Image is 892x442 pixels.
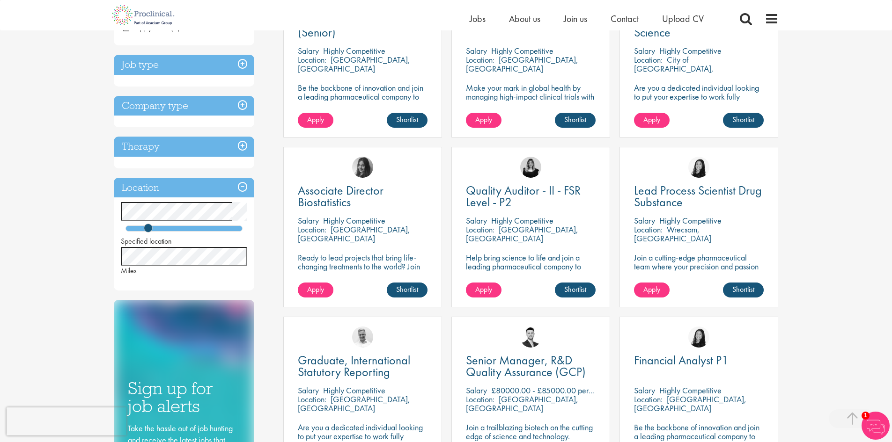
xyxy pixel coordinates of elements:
a: Clinical SC Planner (Senior) [298,15,428,38]
span: Apply [307,284,324,294]
p: Be the backbone of innovation and join a leading pharmaceutical company to help keep life-changin... [298,83,428,119]
span: Apply [475,115,492,124]
span: Location: [298,224,326,235]
a: Lead Process Scientist Drug Substance [634,185,764,208]
a: Associate Director Safety Science [634,15,764,38]
span: Location: [634,394,663,405]
span: Apply [643,115,660,124]
p: [GEOGRAPHIC_DATA], [GEOGRAPHIC_DATA] [298,54,410,74]
a: Contact [611,13,639,25]
span: Associate Director Biostatistics [298,182,383,210]
a: Shortlist [387,113,428,128]
a: Join us [564,13,587,25]
p: Highly Competitive [659,215,722,226]
p: [GEOGRAPHIC_DATA], [GEOGRAPHIC_DATA] [466,394,578,413]
a: Senior Manager, R&D Quality Assurance (GCP) [466,355,596,378]
div: Therapy [114,137,254,157]
span: Salary [466,215,487,226]
a: Apply [634,113,670,128]
img: Chatbot [862,412,890,440]
img: Joshua Bye [352,326,373,348]
span: Salary [634,45,655,56]
h3: Company type [114,96,254,116]
span: Location: [634,54,663,65]
p: Highly Competitive [659,45,722,56]
a: About us [509,13,540,25]
p: [GEOGRAPHIC_DATA], [GEOGRAPHIC_DATA] [466,54,578,74]
span: Financial Analyst P1 [634,352,729,368]
p: Wrecsam, [GEOGRAPHIC_DATA] [634,224,711,244]
p: £80000.00 - £85000.00 per annum [491,385,612,396]
iframe: reCAPTCHA [7,407,126,435]
h3: Location [114,178,254,198]
p: Highly Competitive [323,385,385,396]
a: Apply [466,283,501,297]
span: Salary [634,215,655,226]
p: Highly Competitive [659,385,722,396]
img: Joshua Godden [520,326,541,348]
p: Help bring science to life and join a leading pharmaceutical company to play a key role in delive... [466,253,596,297]
span: Lead Process Scientist Drug Substance [634,182,762,210]
span: Specified location [121,236,172,246]
span: Apply [307,115,324,124]
img: Heidi Hennigan [352,157,373,178]
a: Molly Colclough [520,157,541,178]
p: [GEOGRAPHIC_DATA], [GEOGRAPHIC_DATA] [298,224,410,244]
h3: Sign up for job alerts [128,379,240,415]
span: Location: [298,54,326,65]
img: Numhom Sudsok [688,326,709,348]
h3: Job type [114,55,254,75]
p: City of [GEOGRAPHIC_DATA], [GEOGRAPHIC_DATA] [634,54,714,83]
a: Quality Auditor - II - FSR Level - P2 [466,185,596,208]
span: 1 [862,412,870,420]
a: Shortlist [723,283,764,297]
span: Salary [298,45,319,56]
span: Apply [643,284,660,294]
span: Salary [634,385,655,396]
span: Senior Manager, R&D Quality Assurance (GCP) [466,352,586,380]
p: [GEOGRAPHIC_DATA], [GEOGRAPHIC_DATA] [634,394,746,413]
span: Apply [475,284,492,294]
span: Salary [466,45,487,56]
a: Jobs [470,13,486,25]
p: Highly Competitive [491,215,553,226]
a: Associate Director Biostatistics [298,185,428,208]
p: Ready to lead projects that bring life-changing treatments to the world? Join our client at the f... [298,253,428,297]
a: Shortlist [555,283,596,297]
span: Salary [298,385,319,396]
p: Highly Competitive [323,45,385,56]
span: Location: [466,54,494,65]
a: Graduate, International Statutory Reporting [298,355,428,378]
p: Highly Competitive [323,215,385,226]
span: Location: [466,224,494,235]
img: Numhom Sudsok [688,157,709,178]
a: Apply [298,283,333,297]
a: Shortlist [723,113,764,128]
a: Apply [634,283,670,297]
p: Join a cutting-edge pharmaceutical team where your precision and passion for quality will help sh... [634,253,764,289]
span: Upload CV [662,13,704,25]
p: Are you a dedicated individual looking to put your expertise to work fully flexibly in a remote p... [634,83,764,128]
p: Make your mark in global health by managing high-impact clinical trials with a leading CRO. [466,83,596,110]
p: [GEOGRAPHIC_DATA], [GEOGRAPHIC_DATA] [298,394,410,413]
p: Highly Competitive [491,45,553,56]
p: [GEOGRAPHIC_DATA], [GEOGRAPHIC_DATA] [466,224,578,244]
a: Shortlist [555,113,596,128]
span: Location: [466,394,494,405]
a: Shortlist [387,283,428,297]
a: Apply [466,113,501,128]
span: Quality Auditor - II - FSR Level - P2 [466,182,581,210]
a: Apply [298,113,333,128]
span: Salary [298,215,319,226]
a: Financial Analyst P1 [634,355,764,366]
span: Graduate, International Statutory Reporting [298,352,410,380]
span: Miles [121,266,137,275]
